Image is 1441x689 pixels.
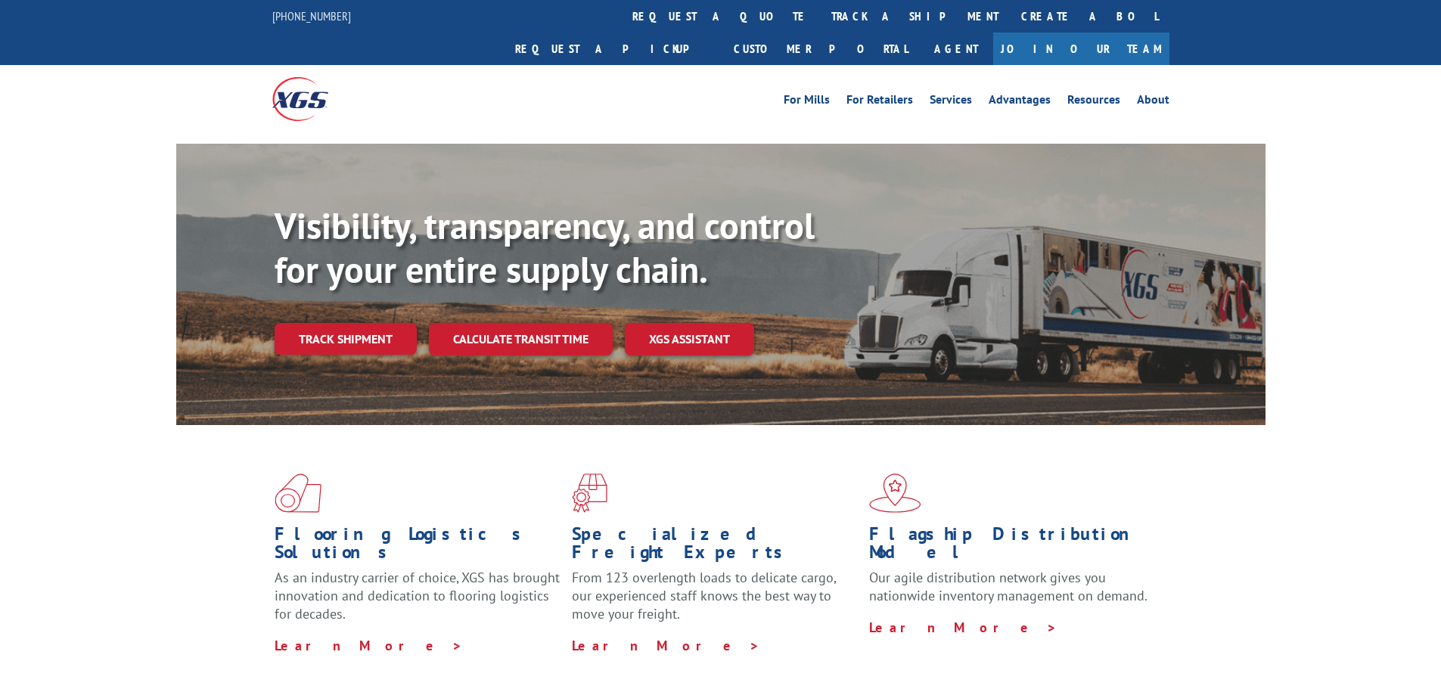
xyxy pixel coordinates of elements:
img: xgs-icon-total-supply-chain-intelligence-red [275,473,321,513]
a: For Retailers [846,94,913,110]
a: For Mills [784,94,830,110]
a: About [1137,94,1169,110]
span: As an industry carrier of choice, XGS has brought innovation and dedication to flooring logistics... [275,569,560,622]
a: Calculate transit time [429,323,613,355]
a: Agent [919,33,993,65]
a: Track shipment [275,323,417,355]
h1: Flagship Distribution Model [869,525,1155,569]
a: Advantages [989,94,1051,110]
a: [PHONE_NUMBER] [272,8,351,23]
b: Visibility, transparency, and control for your entire supply chain. [275,202,815,293]
a: Services [930,94,972,110]
h1: Specialized Freight Experts [572,525,858,569]
img: xgs-icon-focused-on-flooring-red [572,473,607,513]
h1: Flooring Logistics Solutions [275,525,561,569]
a: Learn More > [869,619,1057,636]
a: Learn More > [572,637,760,654]
a: Resources [1067,94,1120,110]
a: Customer Portal [722,33,919,65]
a: Request a pickup [504,33,722,65]
span: Our agile distribution network gives you nationwide inventory management on demand. [869,569,1148,604]
a: Learn More > [275,637,463,654]
img: xgs-icon-flagship-distribution-model-red [869,473,921,513]
p: From 123 overlength loads to delicate cargo, our experienced staff knows the best way to move you... [572,569,858,636]
a: Join Our Team [993,33,1169,65]
a: XGS ASSISTANT [625,323,754,355]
